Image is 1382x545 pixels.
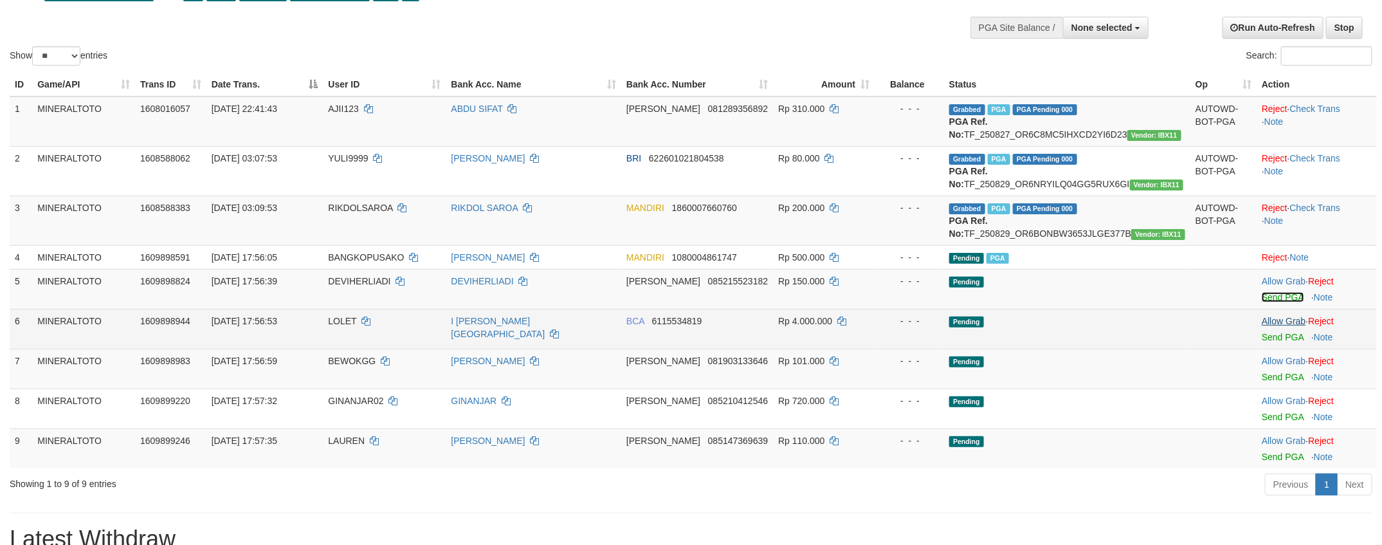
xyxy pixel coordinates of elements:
div: - - - [880,201,939,214]
td: 2 [10,146,32,196]
span: Copy 1080004861747 to clipboard [672,252,737,263]
span: Rp 150.000 [778,276,824,286]
a: Send PGA [1262,332,1304,342]
span: Rp 101.000 [778,356,824,366]
a: Check Trans [1290,153,1341,163]
td: MINERALTOTO [32,146,135,196]
td: 4 [10,245,32,269]
td: MINERALTOTO [32,429,135,468]
span: 1609898944 [140,316,190,326]
a: Allow Grab [1262,396,1305,406]
td: 3 [10,196,32,245]
span: Pending [949,253,984,264]
div: - - - [880,355,939,367]
span: Marked by bylanggota2 [988,203,1010,214]
span: Copy 622601021804538 to clipboard [649,153,724,163]
th: User ID: activate to sort column ascending [323,73,446,97]
span: Copy 085210412546 to clipboard [708,396,768,406]
td: 5 [10,269,32,309]
span: [DATE] 03:09:53 [212,203,277,213]
a: [PERSON_NAME] [451,252,525,263]
td: · [1257,309,1377,349]
a: RIKDOL SAROA [451,203,518,213]
a: Allow Grab [1262,316,1305,326]
input: Search: [1281,46,1372,66]
a: Previous [1265,474,1316,495]
span: 1608588383 [140,203,190,213]
td: MINERALTOTO [32,349,135,389]
span: Grabbed [949,203,985,214]
td: 1 [10,97,32,147]
a: Allow Grab [1262,436,1305,446]
span: MANDIRI [626,203,664,213]
div: - - - [880,434,939,447]
a: I [PERSON_NAME][GEOGRAPHIC_DATA] [451,316,545,339]
span: · [1262,436,1308,446]
span: GINANJAR02 [328,396,383,406]
td: MINERALTOTO [32,245,135,269]
td: TF_250827_OR6C8MC5IHXCD2YI6D23 [944,97,1190,147]
td: · · [1257,196,1377,245]
span: [PERSON_NAME] [626,104,700,114]
span: Pending [949,277,984,288]
span: Vendor URL: https://order6.1velocity.biz [1131,229,1185,240]
a: 1 [1316,474,1338,495]
span: Rp 200.000 [778,203,824,213]
a: Reject [1262,252,1287,263]
td: 8 [10,389,32,429]
a: Check Trans [1290,104,1341,114]
span: Vendor URL: https://order6.1velocity.biz [1130,180,1184,190]
div: - - - [880,152,939,165]
a: Reject [1308,356,1334,366]
a: Allow Grab [1262,276,1305,286]
th: ID [10,73,32,97]
span: DEVIHERLIADI [328,276,390,286]
th: Amount: activate to sort column ascending [773,73,875,97]
span: [DATE] 03:07:53 [212,153,277,163]
span: Rp 110.000 [778,436,824,446]
td: 7 [10,349,32,389]
span: Grabbed [949,104,985,115]
a: Note [1264,216,1284,226]
a: Note [1314,412,1333,422]
select: Showentries [32,46,80,66]
td: MINERALTOTO [32,97,135,147]
td: MINERALTOTO [32,309,135,349]
a: Send PGA [1262,452,1304,462]
div: - - - [880,315,939,328]
a: Note [1314,372,1333,382]
div: PGA Site Balance / [970,17,1063,39]
span: · [1262,356,1308,366]
a: Send PGA [1262,412,1304,422]
td: · [1257,269,1377,309]
a: Send PGA [1262,372,1304,382]
span: PGA Pending [1013,154,1077,165]
span: Copy 085215523182 to clipboard [708,276,768,286]
a: ABDU SIFAT [451,104,502,114]
span: None selected [1071,23,1132,33]
span: Copy 6115534819 to clipboard [652,316,702,326]
a: Reject [1262,153,1287,163]
span: AJII123 [328,104,358,114]
td: 9 [10,429,32,468]
div: - - - [880,275,939,288]
span: BRI [626,153,641,163]
span: 1609898824 [140,276,190,286]
td: 6 [10,309,32,349]
div: Showing 1 to 9 of 9 entries [10,472,566,490]
span: [DATE] 17:56:53 [212,316,277,326]
span: LOLET [328,316,356,326]
span: 1609899220 [140,396,190,406]
th: Bank Acc. Name: activate to sort column ascending [446,73,621,97]
span: [DATE] 17:56:39 [212,276,277,286]
button: None selected [1063,17,1149,39]
span: 1609898983 [140,356,190,366]
a: DEVIHERLIADI [451,276,513,286]
span: Rp 310.000 [778,104,824,114]
label: Show entries [10,46,107,66]
div: - - - [880,251,939,264]
th: Bank Acc. Number: activate to sort column ascending [621,73,773,97]
span: BEWOKGG [328,356,376,366]
a: Note [1290,252,1309,263]
a: Stop [1326,17,1363,39]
